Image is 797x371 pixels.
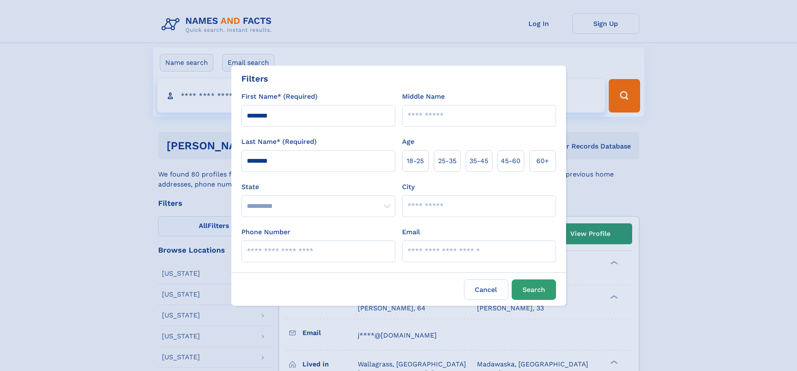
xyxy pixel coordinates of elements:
[402,137,414,147] label: Age
[241,137,317,147] label: Last Name* (Required)
[241,92,318,102] label: First Name* (Required)
[512,279,556,300] button: Search
[241,72,268,85] div: Filters
[536,156,549,166] span: 60+
[464,279,508,300] label: Cancel
[402,92,445,102] label: Middle Name
[469,156,488,166] span: 35‑45
[407,156,424,166] span: 18‑25
[402,227,420,237] label: Email
[501,156,520,166] span: 45‑60
[241,227,290,237] label: Phone Number
[438,156,456,166] span: 25‑35
[402,182,415,192] label: City
[241,182,395,192] label: State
